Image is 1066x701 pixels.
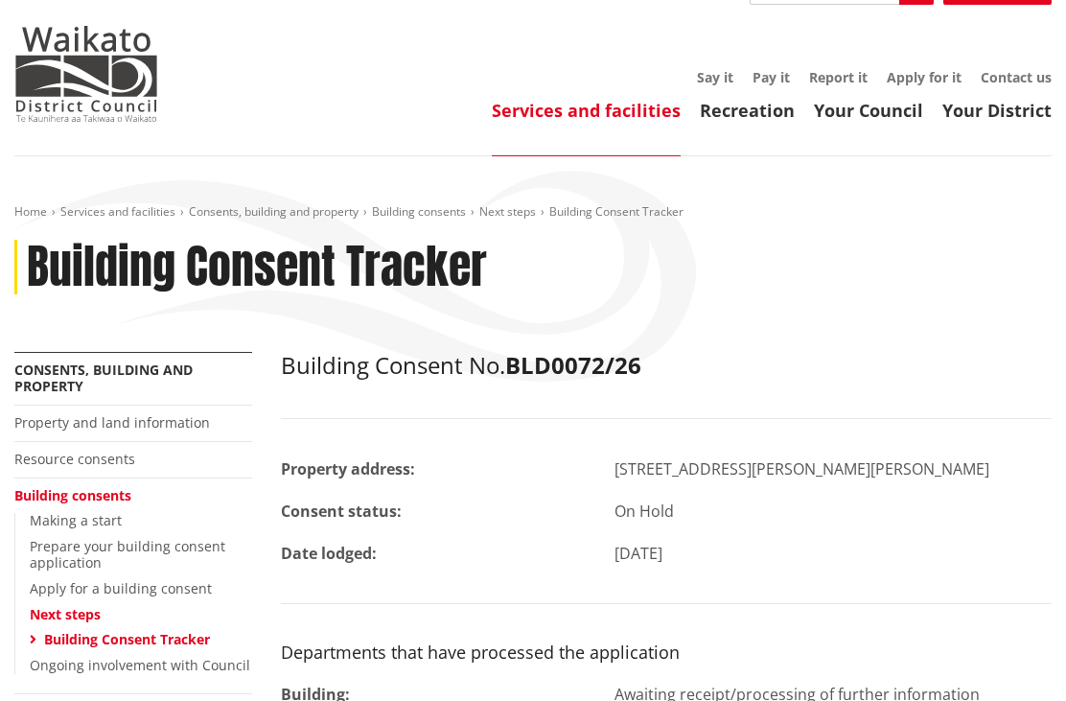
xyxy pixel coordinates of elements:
[14,413,210,432] a: Property and land information
[14,204,1052,221] nav: breadcrumb
[372,203,466,220] a: Building consents
[27,240,487,295] h1: Building Consent Tracker
[753,68,790,86] a: Pay it
[14,203,47,220] a: Home
[30,511,122,529] a: Making a start
[14,486,131,504] a: Building consents
[981,68,1052,86] a: Contact us
[697,68,733,86] a: Say it
[281,543,377,564] strong: Date lodged:
[189,203,359,220] a: Consents, building and property
[492,99,681,122] a: Services and facilities
[281,352,1052,380] h2: Building Consent No.
[505,349,641,381] strong: BLD0072/26
[549,203,684,220] span: Building Consent Tracker
[479,203,536,220] a: Next steps
[942,99,1052,122] a: Your District
[281,501,402,522] strong: Consent status:
[14,361,193,395] a: Consents, building and property
[30,605,101,623] a: Next steps
[30,579,212,597] a: Apply for a building consent
[44,630,210,648] a: Building Consent Tracker
[30,656,250,674] a: Ongoing involvement with Council
[30,537,225,572] a: Prepare your building consent application
[887,68,962,86] a: Apply for it
[281,643,1052,664] h3: Departments that have processed the application
[700,99,795,122] a: Recreation
[978,620,1047,689] iframe: Messenger Launcher
[809,68,868,86] a: Report it
[814,99,923,122] a: Your Council
[14,450,135,468] a: Resource consents
[281,458,415,479] strong: Property address:
[14,26,158,122] img: Waikato District Council - Te Kaunihera aa Takiwaa o Waikato
[60,203,175,220] a: Services and facilities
